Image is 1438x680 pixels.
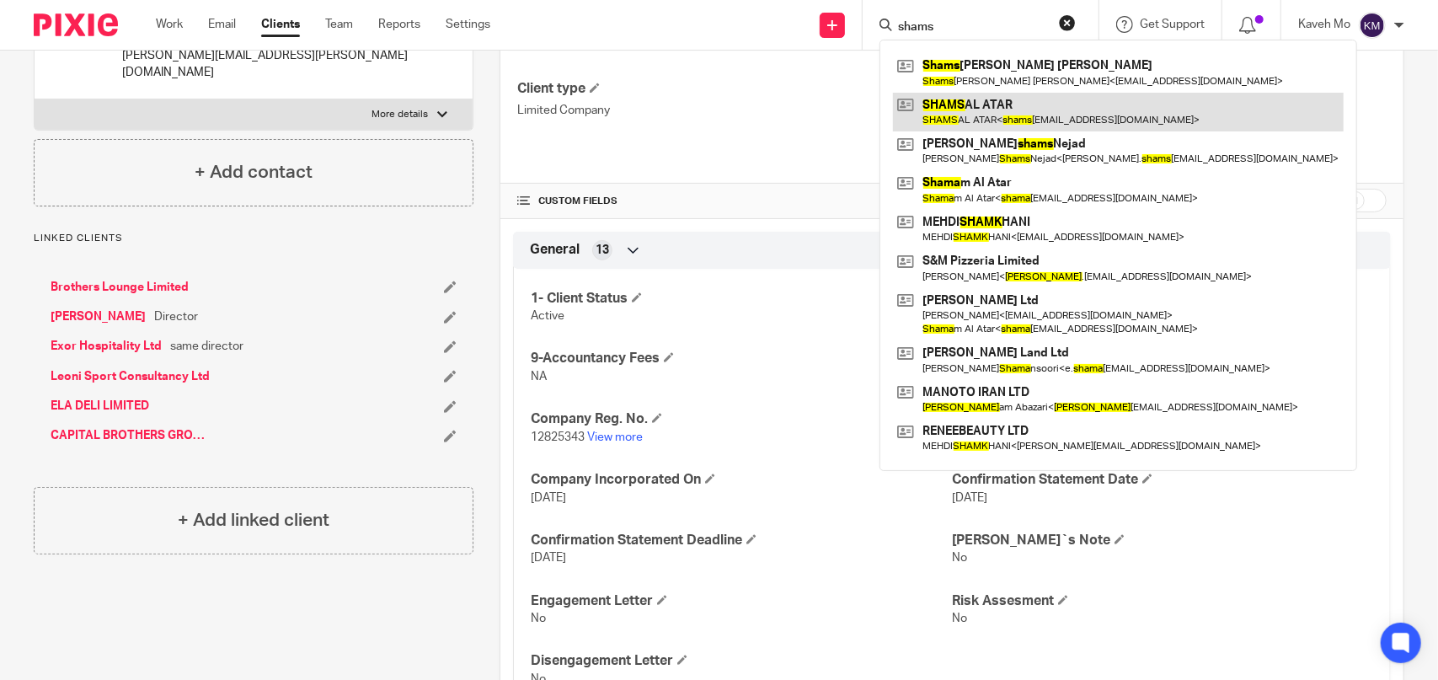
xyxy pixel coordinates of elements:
[952,613,967,624] span: No
[531,471,952,489] h4: Company Incorporated On
[208,16,236,33] a: Email
[531,613,546,624] span: No
[531,310,564,322] span: Active
[531,410,952,428] h4: Company Reg. No.
[1059,14,1076,31] button: Clear
[1140,19,1205,30] span: Get Support
[34,232,473,245] p: Linked clients
[51,398,149,415] a: ELA DELI LIMITED
[517,195,952,208] h4: CUSTOM FIELDS
[531,431,585,443] span: 12825343
[531,350,952,367] h4: 9-Accountancy Fees
[530,241,580,259] span: General
[261,16,300,33] a: Clients
[952,471,1373,489] h4: Confirmation Statement Date
[156,16,183,33] a: Work
[896,20,1048,35] input: Search
[517,80,952,98] h4: Client type
[952,552,967,564] span: No
[952,592,1373,610] h4: Risk Assesment
[531,492,566,504] span: [DATE]
[531,371,547,383] span: NA
[517,102,952,119] p: Limited Company
[51,279,189,296] a: Brothers Lounge Limited
[51,338,162,355] a: Exor Hospitality Ltd
[446,16,490,33] a: Settings
[587,431,643,443] a: View more
[34,13,118,36] img: Pixie
[531,532,952,549] h4: Confirmation Statement Deadline
[51,427,213,444] a: CAPITAL BROTHERS GROUP LTD
[952,532,1373,549] h4: [PERSON_NAME]`s Note
[51,368,210,385] a: Leoni Sport Consultancy Ltd
[952,492,987,504] span: [DATE]
[170,338,243,355] span: same director
[154,308,198,325] span: Director
[531,290,952,308] h4: 1- Client Status
[122,47,414,82] p: [PERSON_NAME][EMAIL_ADDRESS][PERSON_NAME][DOMAIN_NAME]
[325,16,353,33] a: Team
[1359,12,1386,39] img: svg%3E
[531,592,952,610] h4: Engagement Letter
[596,242,609,259] span: 13
[1298,16,1350,33] p: Kaveh Mo
[531,552,566,564] span: [DATE]
[51,308,146,325] a: [PERSON_NAME]
[372,108,429,121] p: More details
[195,159,313,185] h4: + Add contact
[531,652,952,670] h4: Disengagement Letter
[178,507,329,533] h4: + Add linked client
[378,16,420,33] a: Reports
